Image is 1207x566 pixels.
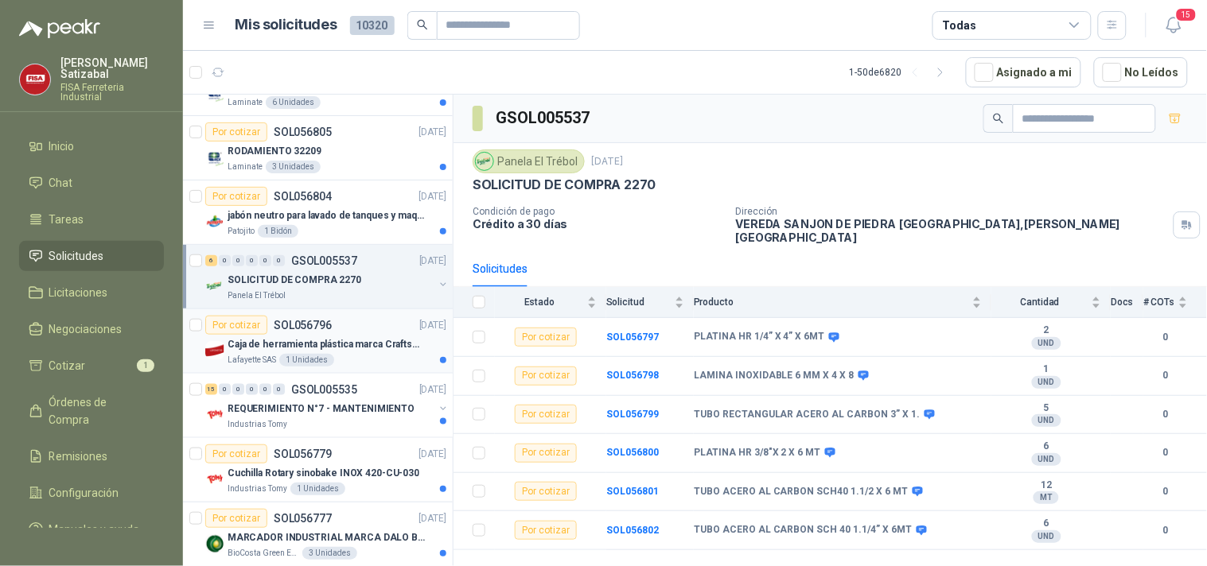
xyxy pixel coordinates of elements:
span: Estado [495,297,584,308]
b: 12 [991,479,1101,492]
a: SOL056800 [606,447,659,458]
th: Solicitud [606,287,694,318]
div: 0 [246,255,258,266]
div: 6 [205,255,217,266]
p: MARCADOR INDUSTRIAL MARCA DALO BLANCO [228,530,426,545]
b: 6 [991,440,1101,453]
p: Patojito [228,225,255,238]
div: UND [1032,414,1061,427]
p: jabón neutro para lavado de tanques y maquinas. [228,208,426,223]
a: Por cotizarSOL056779[DATE] Company LogoCuchilla Rotary sinobake INOX 420-CU-030Industrias Tomy1 U... [183,438,453,502]
p: SOL056779 [274,448,332,459]
div: UND [1032,337,1061,350]
b: 6 [991,518,1101,530]
img: Company Logo [205,341,224,360]
span: Configuración [49,484,119,502]
p: Panela El Trébol [228,289,286,302]
b: SOL056801 [606,486,659,497]
div: Por cotizar [205,316,267,335]
a: Solicitudes [19,241,164,271]
p: SOL056796 [274,320,332,331]
span: Solicitudes [49,247,104,265]
img: Company Logo [205,405,224,424]
p: [DATE] [419,382,446,397]
p: GSOL005537 [291,255,357,266]
div: 1 - 50 de 6820 [850,60,953,85]
span: search [993,113,1004,124]
p: SOLICITUD DE COMPRA 2270 [473,176,656,193]
b: TUBO ACERO AL CARBON SCH40 1.1/2 X 6 MT [694,486,909,498]
p: [DATE] [419,447,446,462]
span: 1 [137,359,154,372]
a: SOL056799 [606,409,659,420]
p: [DATE] [419,511,446,526]
span: Inicio [49,138,75,155]
a: Cotizar1 [19,351,164,381]
p: FISA Ferreteria Industrial [60,83,164,102]
div: 0 [273,384,285,395]
div: Por cotizar [205,122,267,141]
p: Lafayette SAS [228,354,276,366]
b: 2 [991,324,1101,337]
a: SOL056797 [606,331,659,343]
span: Tareas [49,211,84,228]
th: Producto [694,287,991,318]
a: Manuales y ayuda [19,514,164,545]
img: Company Logo [205,148,224,167]
span: Chat [49,174,73,192]
span: Órdenes de Compra [49,393,149,428]
a: 15 0 0 0 0 0 GSOL005535[DATE] Company LogoREQUERIMIENTO N°7 - MANTENIMIENTOIndustrias Tomy [205,380,450,431]
span: Negociaciones [49,320,123,338]
span: Cantidad [991,297,1088,308]
p: Industrias Tomy [228,418,287,431]
img: Company Logo [205,277,224,296]
a: Chat [19,168,164,198]
a: Licitaciones [19,277,164,308]
img: Company Logo [20,64,50,95]
b: 0 [1143,484,1188,499]
img: Logo peakr [19,19,100,38]
div: 6 Unidades [266,96,321,109]
a: Configuración [19,478,164,508]
a: SOL056802 [606,525,659,536]
div: Por cotizar [515,405,577,424]
a: 6 0 0 0 0 0 GSOL005537[DATE] Company LogoSOLICITUD DE COMPRA 2270Panela El Trébol [205,251,450,302]
p: SOL056805 [274,126,332,138]
p: [PERSON_NAME] Satizabal [60,57,164,79]
a: Órdenes de Compra [19,387,164,435]
a: Por cotizarSOL056805[DATE] Company LogoRODAMIENTO 32209Laminate3 Unidades [183,116,453,180]
span: 10320 [350,16,395,35]
p: [DATE] [419,254,446,269]
p: SOL056777 [274,513,332,524]
div: Por cotizar [205,509,267,528]
p: [DATE] [591,154,623,169]
div: Todas [943,17,976,34]
p: Industrias Tomy [228,483,287,495]
th: # COTs [1143,287,1207,318]
p: RODAMIENTO 32209 [228,144,321,159]
div: Por cotizar [515,328,577,347]
h1: Mis solicitudes [236,14,337,37]
span: Solicitud [606,297,672,308]
th: Docs [1111,287,1143,318]
b: 0 [1143,407,1188,422]
div: UND [1032,453,1061,466]
span: Remisiones [49,448,108,465]
h3: GSOL005537 [496,106,592,130]
div: 0 [259,384,271,395]
p: BioCosta Green Energy S.A.S [228,547,299,560]
div: Por cotizar [515,482,577,501]
p: [DATE] [419,318,446,333]
p: Cuchilla Rotary sinobake INOX 420-CU-030 [228,466,419,481]
img: Company Logo [205,212,224,231]
div: 1 Unidades [279,354,334,366]
div: 1 Unidades [290,483,345,495]
p: Crédito a 30 días [473,217,723,231]
div: UND [1032,530,1061,543]
span: # COTs [1143,297,1175,308]
b: TUBO ACERO AL CARBON SCH 40 1.1/4” X 6MT [694,524,913,537]
div: Por cotizar [515,521,577,540]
